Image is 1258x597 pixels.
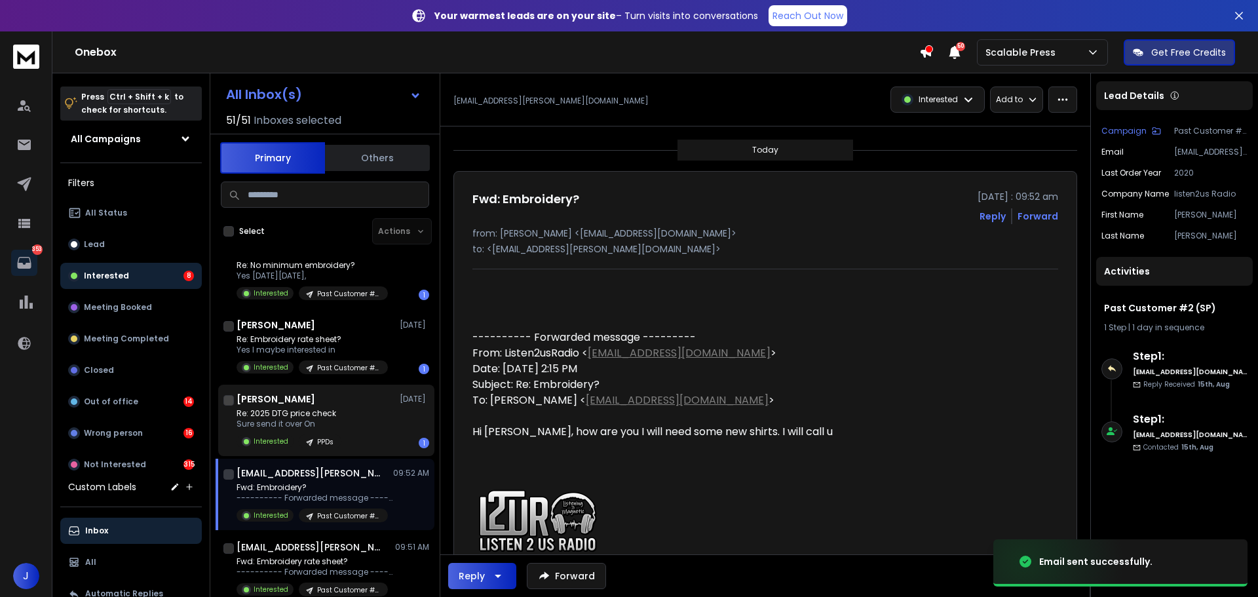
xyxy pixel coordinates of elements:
[183,428,194,438] div: 16
[11,250,37,276] a: 353
[237,318,315,332] h1: [PERSON_NAME]
[84,365,114,376] p: Closed
[472,345,855,361] div: From: Listen2usRadio < >
[84,428,143,438] p: Wrong person
[1143,442,1213,452] p: Contacted
[60,357,202,383] button: Closed
[448,563,516,589] button: Reply
[1039,555,1153,568] div: Email sent successfully.
[60,420,202,446] button: Wrong person16
[254,436,288,446] p: Interested
[237,493,394,503] p: ---------- Forwarded message --------- From: Listen2usRadio
[75,45,919,60] h1: Onebox
[980,210,1006,223] button: Reply
[1104,322,1126,333] span: 1 Step
[1198,379,1230,389] span: 15th, Aug
[472,393,855,408] div: To: [PERSON_NAME] < >
[1133,430,1248,440] h6: [EMAIL_ADDRESS][DOMAIN_NAME]
[237,556,394,567] p: Fwd: Embroidery rate sheet?
[419,438,429,448] div: 1
[84,302,152,313] p: Meeting Booked
[317,437,334,447] p: PPDs
[13,563,39,589] button: J
[239,226,265,237] label: Select
[60,389,202,415] button: Out of office14
[13,45,39,69] img: logo
[317,289,380,299] p: Past Customer #2 (SP)
[1181,442,1213,452] span: 15th, Aug
[60,231,202,258] button: Lead
[1101,189,1169,199] p: Company Name
[254,585,288,594] p: Interested
[752,145,778,155] p: Today
[1101,231,1144,241] p: Last Name
[978,190,1058,203] p: [DATE] : 09:52 am
[1104,322,1245,333] div: |
[60,518,202,544] button: Inbox
[1132,322,1204,333] span: 1 day in sequence
[453,96,649,106] p: [EMAIL_ADDRESS][PERSON_NAME][DOMAIN_NAME]
[1104,301,1245,315] h1: Past Customer #2 (SP)
[586,393,769,408] a: [EMAIL_ADDRESS][DOMAIN_NAME]
[1151,46,1226,59] p: Get Free Credits
[1101,126,1147,136] p: Campaign
[1133,367,1248,377] h6: [EMAIL_ADDRESS][DOMAIN_NAME]
[1101,147,1124,157] p: Email
[60,174,202,192] h3: Filters
[472,330,855,345] div: ---------- Forwarded message ---------
[956,42,965,51] span: 50
[996,94,1023,105] p: Add to
[237,345,388,355] p: Yes I maybe interested in
[1143,379,1230,389] p: Reply Received
[183,271,194,281] div: 8
[71,132,141,145] h1: All Campaigns
[1174,210,1248,220] p: [PERSON_NAME]
[472,242,1058,256] p: to: <[EMAIL_ADDRESS][PERSON_NAME][DOMAIN_NAME]>
[419,290,429,300] div: 1
[220,142,325,174] button: Primary
[1133,412,1248,427] h6: Step 1 :
[68,480,136,493] h3: Custom Labels
[472,227,1058,240] p: from: [PERSON_NAME] <[EMAIL_ADDRESS][DOMAIN_NAME]>
[226,113,251,128] span: 51 / 51
[237,271,388,281] p: Yes [DATE][DATE],
[472,361,855,377] div: Date: [DATE] 2:15 PM
[1174,189,1248,199] p: listen2us Radio
[1101,210,1143,220] p: First Name
[1104,89,1164,102] p: Lead Details
[81,90,183,117] p: Press to check for shortcuts.
[183,459,194,470] div: 315
[84,239,105,250] p: Lead
[434,9,758,22] p: – Turn visits into conversations
[237,482,394,493] p: Fwd: Embroidery?
[237,567,394,577] p: ---------- Forwarded message --------- From: [PERSON_NAME]
[1124,39,1235,66] button: Get Free Credits
[1174,168,1248,178] p: 2020
[254,510,288,520] p: Interested
[325,144,430,172] button: Others
[237,260,388,271] p: Re: No minimum embroidery?
[919,94,958,105] p: Interested
[84,396,138,407] p: Out of office
[1133,349,1248,364] h6: Step 1 :
[400,320,429,330] p: [DATE]
[393,468,429,478] p: 09:52 AM
[84,334,169,344] p: Meeting Completed
[84,459,146,470] p: Not Interested
[237,541,381,554] h1: [EMAIL_ADDRESS][PERSON_NAME][DOMAIN_NAME]
[60,126,202,152] button: All Campaigns
[419,364,429,374] div: 1
[769,5,847,26] a: Reach Out Now
[237,393,315,406] h1: [PERSON_NAME]
[84,271,129,281] p: Interested
[317,585,380,595] p: Past Customer #2 (SP)
[85,557,96,568] p: All
[254,288,288,298] p: Interested
[254,113,341,128] h3: Inboxes selected
[60,326,202,352] button: Meeting Completed
[254,362,288,372] p: Interested
[434,9,616,22] strong: Your warmest leads are on your site
[772,9,843,22] p: Reach Out Now
[1101,168,1161,178] p: last order year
